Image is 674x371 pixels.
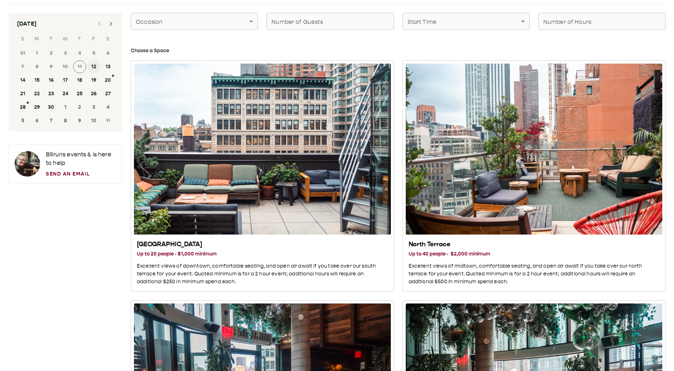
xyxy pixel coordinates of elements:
[16,32,29,46] span: Sunday
[45,32,58,46] span: Tuesday
[73,114,86,127] button: 9
[102,74,114,87] button: 20
[73,74,86,87] button: 18
[59,101,72,114] button: 1
[87,74,100,87] button: 19
[59,32,72,46] span: Wednesday
[102,32,114,46] span: Saturday
[409,250,660,258] h3: Up to 40 people · $2,000 minimum
[409,262,660,286] p: Excellent views of midtown, comfortable seating, and open air await if you take over our north te...
[16,101,29,114] button: 28
[31,87,43,100] button: 22
[137,262,388,286] p: Excellent views of downtown, comfortable seating, and open air await if you take over our south t...
[87,32,100,46] span: Friday
[31,32,43,46] span: Monday
[73,101,86,114] button: 2
[104,17,118,31] button: Next month
[87,101,100,114] button: 3
[45,74,58,87] button: 16
[137,250,388,258] h3: Up to 20 people · $1,000 minimum
[73,32,86,46] span: Thursday
[16,87,29,100] button: 21
[59,74,72,87] button: 17
[31,74,43,87] button: 15
[45,101,58,114] button: 30
[102,101,114,114] button: 4
[59,87,72,100] button: 24
[45,114,58,127] button: 7
[403,60,666,292] button: North Terrace
[17,20,37,28] div: [DATE]
[102,60,114,73] button: 13
[102,87,114,100] button: 27
[87,87,100,100] button: 26
[31,114,43,127] button: 6
[45,87,58,100] button: 23
[16,74,29,87] button: 14
[31,101,43,114] button: 29
[59,114,72,127] button: 8
[46,150,116,167] p: Bill runs events & is here to help
[46,170,116,178] a: Send an Email
[409,240,660,249] h2: North Terrace
[87,60,100,73] button: 12
[16,114,29,127] button: 5
[87,114,100,127] button: 10
[137,240,388,249] h2: [GEOGRAPHIC_DATA]
[131,60,394,292] button: South Terrace
[131,47,665,55] h3: Choose a Space
[73,87,86,100] button: 25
